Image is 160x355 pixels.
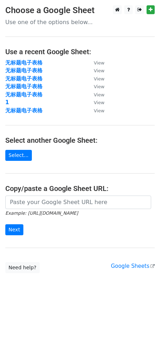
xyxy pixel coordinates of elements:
[87,91,104,98] a: View
[87,75,104,82] a: View
[5,60,42,66] a: 无标题电子表格
[5,262,40,273] a: Need help?
[87,83,104,90] a: View
[94,92,104,97] small: View
[94,60,104,66] small: View
[5,150,32,161] a: Select...
[5,107,42,114] a: 无标题电子表格
[5,210,78,216] small: Example: [URL][DOMAIN_NAME]
[87,107,104,114] a: View
[5,47,155,56] h4: Use a recent Google Sheet:
[5,83,42,90] a: 无标题电子表格
[111,263,155,269] a: Google Sheets
[5,196,151,209] input: Paste your Google Sheet URL here
[5,224,23,235] input: Next
[94,76,104,81] small: View
[5,75,42,82] a: 无标题电子表格
[5,91,42,98] a: 无标题电子表格
[87,67,104,74] a: View
[94,108,104,113] small: View
[5,99,9,106] a: 1
[5,18,155,26] p: Use one of the options below...
[87,60,104,66] a: View
[94,100,104,105] small: View
[5,67,42,74] a: 无标题电子表格
[87,99,104,106] a: View
[5,5,155,16] h3: Choose a Google Sheet
[5,136,155,145] h4: Select another Google Sheet:
[5,184,155,193] h4: Copy/paste a Google Sheet URL:
[94,68,104,73] small: View
[94,84,104,89] small: View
